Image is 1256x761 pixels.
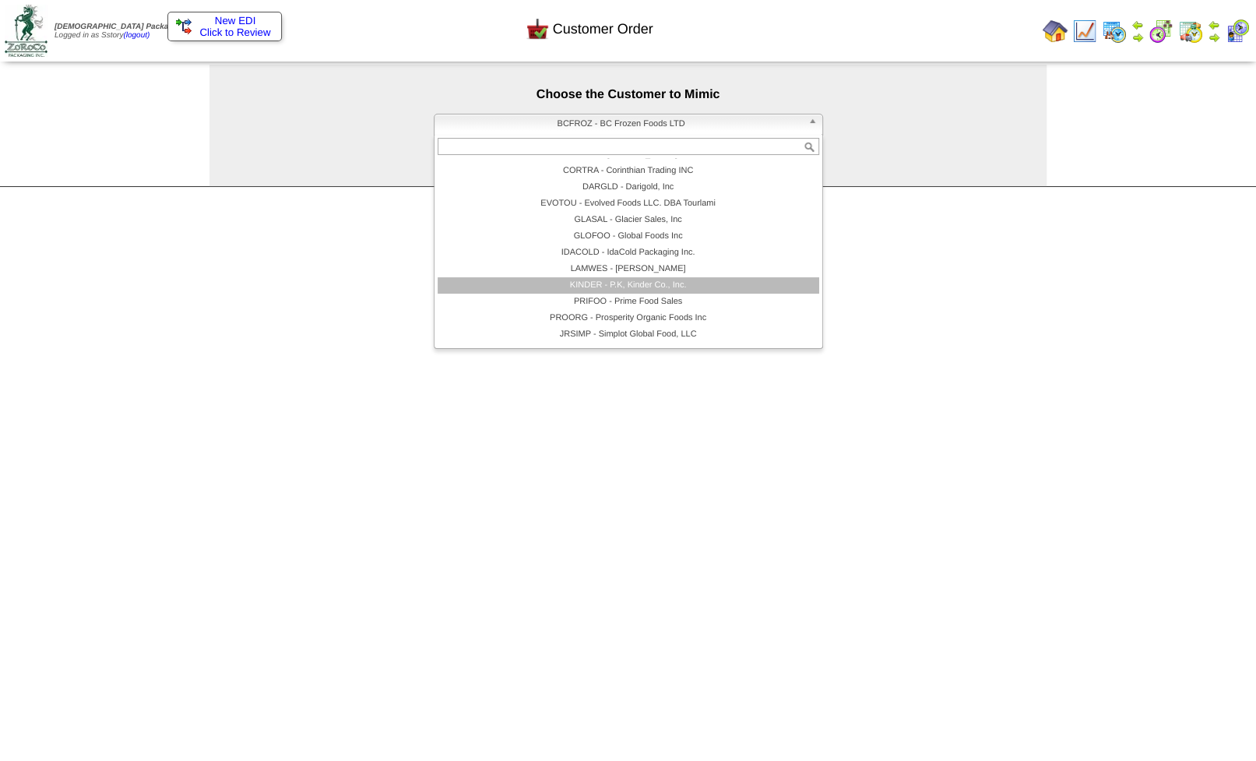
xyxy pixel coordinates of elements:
img: arrowleft.gif [1131,19,1144,31]
span: [DEMOGRAPHIC_DATA] Packaging [55,23,185,31]
img: calendarprod.gif [1102,19,1127,44]
span: Click to Review [176,26,273,38]
img: line_graph.gif [1072,19,1097,44]
img: arrowright.gif [1208,31,1220,44]
li: EVOTOU - Evolved Foods LLC. DBA Tourlami [438,196,819,212]
li: PROORG - Prosperity Organic Foods Inc [438,310,819,326]
a: New EDI Click to Review [176,15,273,38]
li: JRSIMP - Simplot Global Food, LLC [438,326,819,343]
span: Logged in as Sstory [55,23,185,40]
li: DARGLD - Darigold, Inc [438,179,819,196]
img: calendarcustomer.gif [1225,19,1250,44]
li: PRIFOO - Prime Food Sales [438,294,819,310]
li: IDACOLD - IdaCold Packaging Inc. [438,245,819,261]
img: calendarblend.gif [1149,19,1173,44]
img: calendarinout.gif [1178,19,1203,44]
li: CORTRA - Corinthian Trading INC [438,163,819,179]
span: Customer Order [553,21,653,37]
li: GLOFOO - Global Foods Inc [438,228,819,245]
span: Choose the Customer to Mimic [537,88,720,101]
span: New EDI [215,15,256,26]
li: SONEND - [PERSON_NAME] Endeavors, LLC DBA HUNDY [438,343,819,359]
li: LAMWES - [PERSON_NAME] [438,261,819,277]
img: cust_order.png [525,16,550,41]
a: (logout) [123,31,150,40]
img: home.gif [1043,19,1068,44]
img: arrowleft.gif [1208,19,1220,31]
li: GLASAL - Glacier Sales, Inc [438,212,819,228]
li: KINDER - P.K, Kinder Co., Inc. [438,277,819,294]
img: arrowright.gif [1131,31,1144,44]
img: ediSmall.gif [176,19,192,34]
img: zoroco-logo-small.webp [5,5,47,57]
span: BCFROZ - BC Frozen Foods LTD [441,115,802,133]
